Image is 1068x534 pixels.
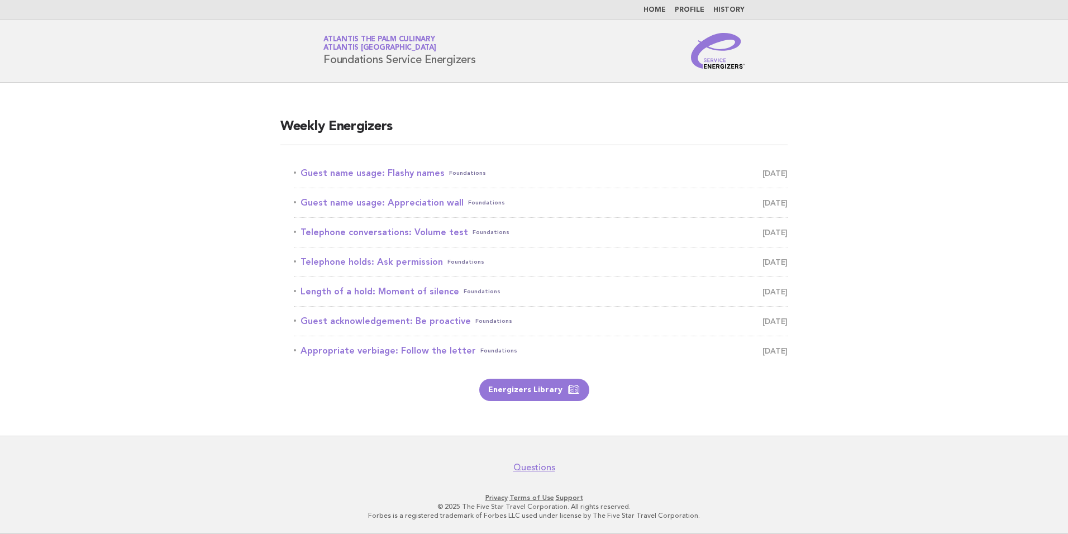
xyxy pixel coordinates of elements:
[449,165,486,181] span: Foundations
[447,254,484,270] span: Foundations
[323,45,436,52] span: Atlantis [GEOGRAPHIC_DATA]
[485,494,508,502] a: Privacy
[294,284,788,299] a: Length of a hold: Moment of silenceFoundations [DATE]
[762,165,788,181] span: [DATE]
[280,118,788,145] h2: Weekly Energizers
[643,7,666,13] a: Home
[762,284,788,299] span: [DATE]
[556,494,583,502] a: Support
[323,36,436,51] a: Atlantis The Palm CulinaryAtlantis [GEOGRAPHIC_DATA]
[480,343,517,359] span: Foundations
[691,33,745,69] img: Service Energizers
[762,195,788,211] span: [DATE]
[294,165,788,181] a: Guest name usage: Flashy namesFoundations [DATE]
[475,313,512,329] span: Foundations
[294,195,788,211] a: Guest name usage: Appreciation wallFoundations [DATE]
[294,343,788,359] a: Appropriate verbiage: Follow the letterFoundations [DATE]
[294,313,788,329] a: Guest acknowledgement: Be proactiveFoundations [DATE]
[713,7,745,13] a: History
[509,494,554,502] a: Terms of Use
[294,225,788,240] a: Telephone conversations: Volume testFoundations [DATE]
[468,195,505,211] span: Foundations
[464,284,500,299] span: Foundations
[473,225,509,240] span: Foundations
[762,313,788,329] span: [DATE]
[762,343,788,359] span: [DATE]
[479,379,589,401] a: Energizers Library
[192,493,876,502] p: · ·
[192,502,876,511] p: © 2025 The Five Star Travel Corporation. All rights reserved.
[513,462,555,473] a: Questions
[192,511,876,520] p: Forbes is a registered trademark of Forbes LLC used under license by The Five Star Travel Corpora...
[675,7,704,13] a: Profile
[323,36,476,65] h1: Foundations Service Energizers
[762,225,788,240] span: [DATE]
[294,254,788,270] a: Telephone holds: Ask permissionFoundations [DATE]
[762,254,788,270] span: [DATE]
